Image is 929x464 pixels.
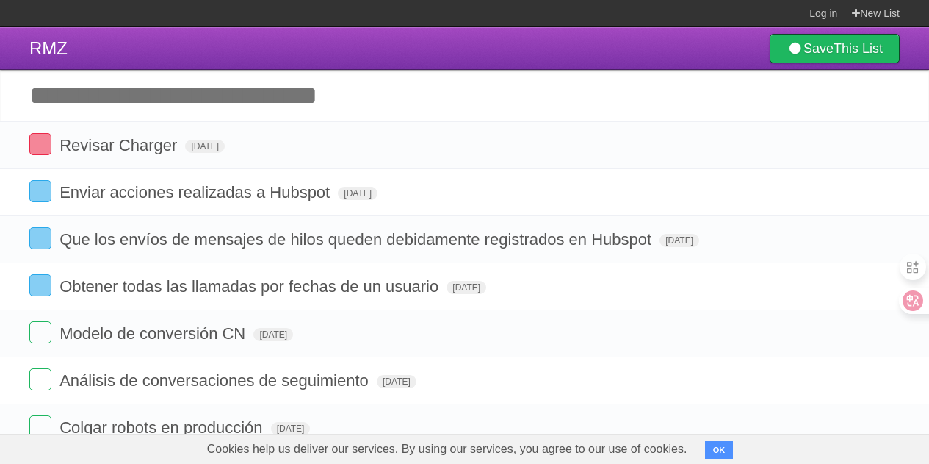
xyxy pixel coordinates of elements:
[29,38,68,58] span: RMZ
[59,371,372,390] span: Análisis de conversaciones de seguimiento
[59,183,333,201] span: Enviar acciones realizadas a Hubspot
[705,441,734,459] button: OK
[59,277,442,296] span: Obtener todas las llamadas por fechas de un usuario
[770,34,900,63] a: SaveThis List
[59,230,655,249] span: Que los envíos de mensajes de hilos queden debidamente registrados en Hubspot
[29,415,51,438] label: Done
[29,274,51,296] label: Done
[29,321,51,343] label: Done
[29,133,51,155] label: Done
[59,418,266,437] span: Colgar robots en producción
[192,435,702,464] span: Cookies help us deliver our services. By using our services, you agree to our use of cookies.
[59,324,249,343] span: Modelo de conversión CN
[338,187,377,200] span: [DATE]
[377,375,416,388] span: [DATE]
[834,41,883,56] b: This List
[271,422,311,435] span: [DATE]
[29,368,51,390] label: Done
[659,234,699,247] span: [DATE]
[59,136,181,154] span: Revisar Charger
[29,227,51,249] label: Done
[29,180,51,202] label: Done
[185,140,225,153] span: [DATE]
[447,281,486,294] span: [DATE]
[253,328,293,341] span: [DATE]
